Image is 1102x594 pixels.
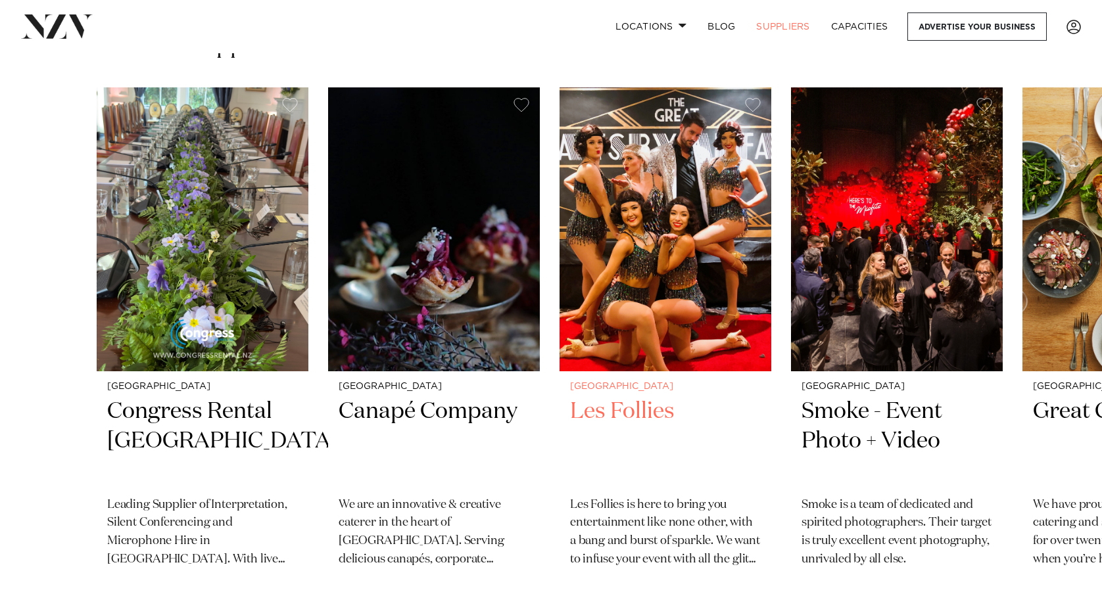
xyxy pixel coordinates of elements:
a: Advertise your business [907,12,1047,41]
small: [GEOGRAPHIC_DATA] [107,382,298,392]
a: Locations [605,12,697,41]
h2: Congress Rental [GEOGRAPHIC_DATA] [107,397,298,486]
a: SUPPLIERS [746,12,820,41]
h2: Les Follies [570,397,761,486]
p: ​We are an innovative & creative caterer in the heart of [GEOGRAPHIC_DATA]. Serving delicious can... [339,496,529,570]
small: [GEOGRAPHIC_DATA] [339,382,529,392]
p: Les Follies is here to bring you entertainment like none other, with a bang and burst of sparkle.... [570,496,761,570]
a: BLOG [697,12,746,41]
small: [GEOGRAPHIC_DATA] [802,382,992,392]
p: Smoke is a team of dedicated and spirited photographers. Their target is truly excellent event ph... [802,496,992,570]
h2: Canapé Company [339,397,529,486]
p: Leading Supplier of Interpretation, Silent Conferencing and Microphone Hire in [GEOGRAPHIC_DATA].... [107,496,298,570]
img: nzv-logo.png [21,14,93,38]
small: [GEOGRAPHIC_DATA] [570,382,761,392]
a: Capacities [821,12,899,41]
h2: Smoke - Event Photo + Video [802,397,992,486]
